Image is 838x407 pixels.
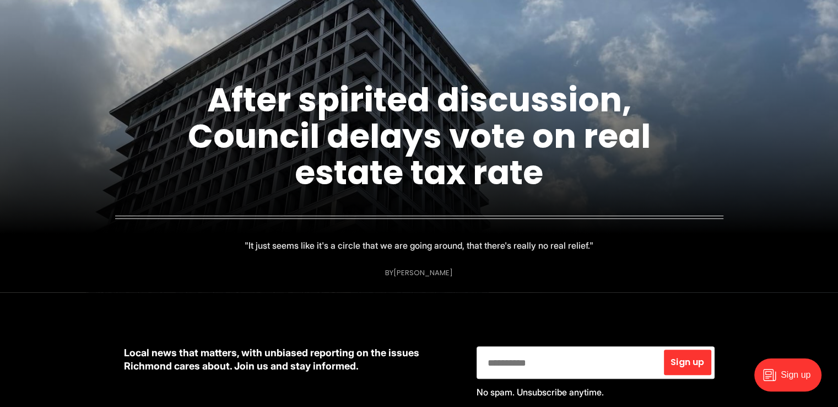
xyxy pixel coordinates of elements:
iframe: portal-trigger [745,353,838,407]
a: [PERSON_NAME] [393,267,453,278]
span: No spam. Unsubscribe anytime. [477,387,604,398]
p: "It just seems like it's a circle that we are going around, that there's really no real relief." [245,238,593,253]
button: Sign up [664,350,711,375]
span: Sign up [671,358,704,367]
a: After spirited discussion, Council delays vote on real estate tax rate [188,77,651,196]
p: Local news that matters, with unbiased reporting on the issues Richmond cares about. Join us and ... [124,346,459,373]
div: By [385,269,453,277]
